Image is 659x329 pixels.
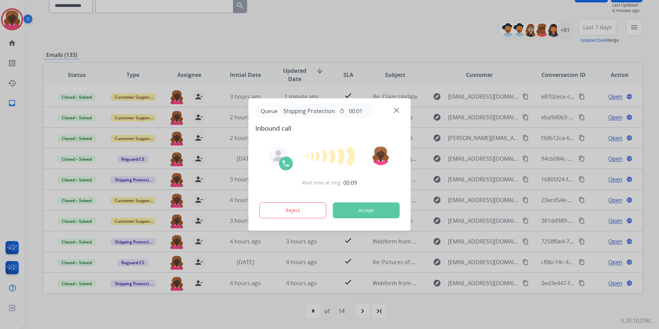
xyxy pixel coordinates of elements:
[260,202,326,218] button: Reject
[339,108,345,114] mat-icon: timer
[343,179,357,187] span: 00:09
[349,107,363,115] span: 00:01
[371,146,390,165] img: avatar
[282,159,290,168] img: call-icon
[273,150,284,161] img: agent-avatar
[258,107,281,115] p: Queue
[281,107,338,115] span: Shipping Protection
[394,108,399,113] img: close-button
[302,179,342,186] span: Wait time at ring:
[255,123,404,133] span: Inbound call
[333,202,400,218] button: Accept
[621,317,652,325] p: 0.20.1027RC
